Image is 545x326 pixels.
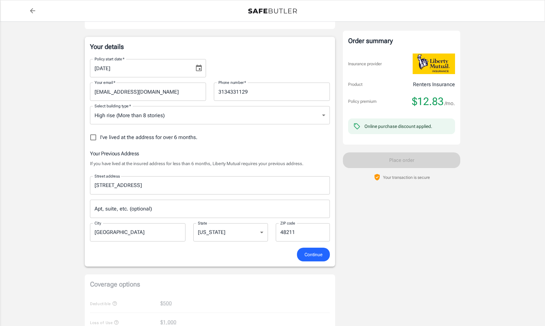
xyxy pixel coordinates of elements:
p: Your transaction is secure [383,174,430,180]
p: Insurance provider [348,61,382,67]
p: Your details [90,42,330,51]
p: Product [348,81,362,88]
span: /mo. [445,99,455,108]
button: Choose date, selected date is Sep 28, 2025 [192,62,205,75]
input: Enter number [214,83,330,101]
span: Continue [304,251,322,259]
p: Renters Insurance [413,81,455,88]
label: Street address [95,173,120,179]
label: City [95,220,101,226]
span: I've lived at the address for over 6 months. [100,133,198,141]
div: Order summary [348,36,455,46]
label: State [198,220,207,226]
label: Your email [95,80,115,85]
p: Policy premium [348,98,376,105]
button: Continue [297,248,330,262]
label: Phone number [218,80,246,85]
img: Back to quotes [248,8,297,14]
h6: Your Previous Address [90,149,330,158]
input: Enter email [90,83,206,101]
div: Online purchase discount applied. [364,123,432,130]
label: ZIP code [280,220,295,226]
input: MM/DD/YYYY [90,59,190,77]
label: Select building type [95,103,131,109]
label: Policy start date [95,56,125,62]
p: If you have lived at the insured address for less than 6 months, Liberty Mutual requires your pre... [90,160,330,167]
div: High rise (More than 8 stories) [90,106,330,124]
a: back to quotes [26,4,39,17]
span: $12.83 [412,95,444,108]
img: Liberty Mutual [413,54,455,74]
